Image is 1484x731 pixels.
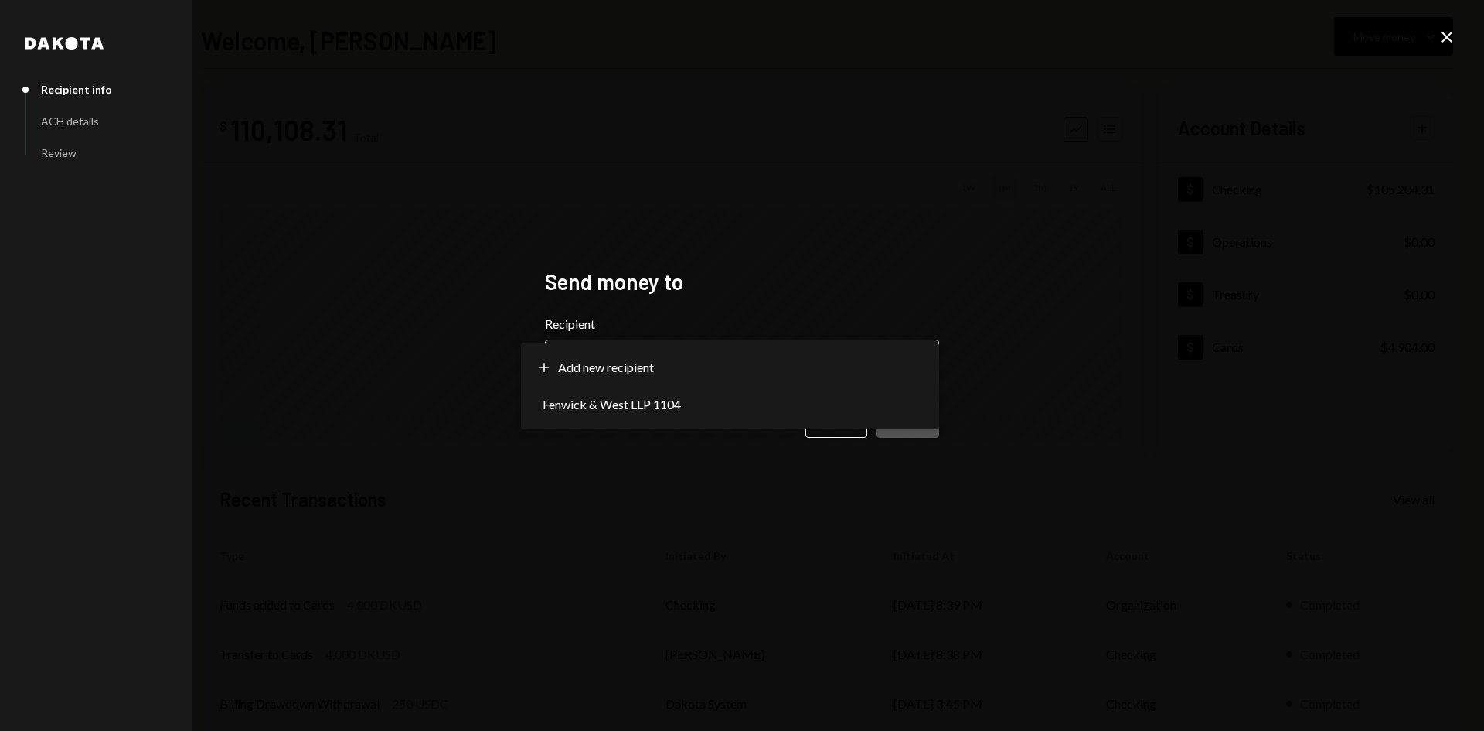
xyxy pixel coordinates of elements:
div: Review [41,146,77,159]
span: Add new recipient [558,358,654,377]
div: Recipient info [41,83,112,96]
h2: Send money to [545,267,939,297]
label: Recipient [545,315,939,333]
button: Recipient [545,340,939,383]
div: ACH details [41,114,99,128]
span: Fenwick & West LLP 1104 [543,395,681,414]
